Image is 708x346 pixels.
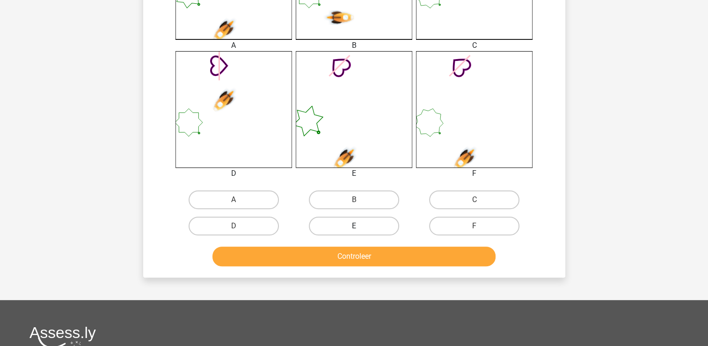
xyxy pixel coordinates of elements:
[429,217,519,235] label: F
[189,190,279,209] label: A
[289,168,419,179] div: E
[212,247,496,266] button: Controleer
[429,190,519,209] label: C
[309,190,399,209] label: B
[168,168,299,179] div: D
[409,40,540,51] div: C
[309,217,399,235] label: E
[409,168,540,179] div: F
[168,40,299,51] div: A
[289,40,419,51] div: B
[189,217,279,235] label: D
